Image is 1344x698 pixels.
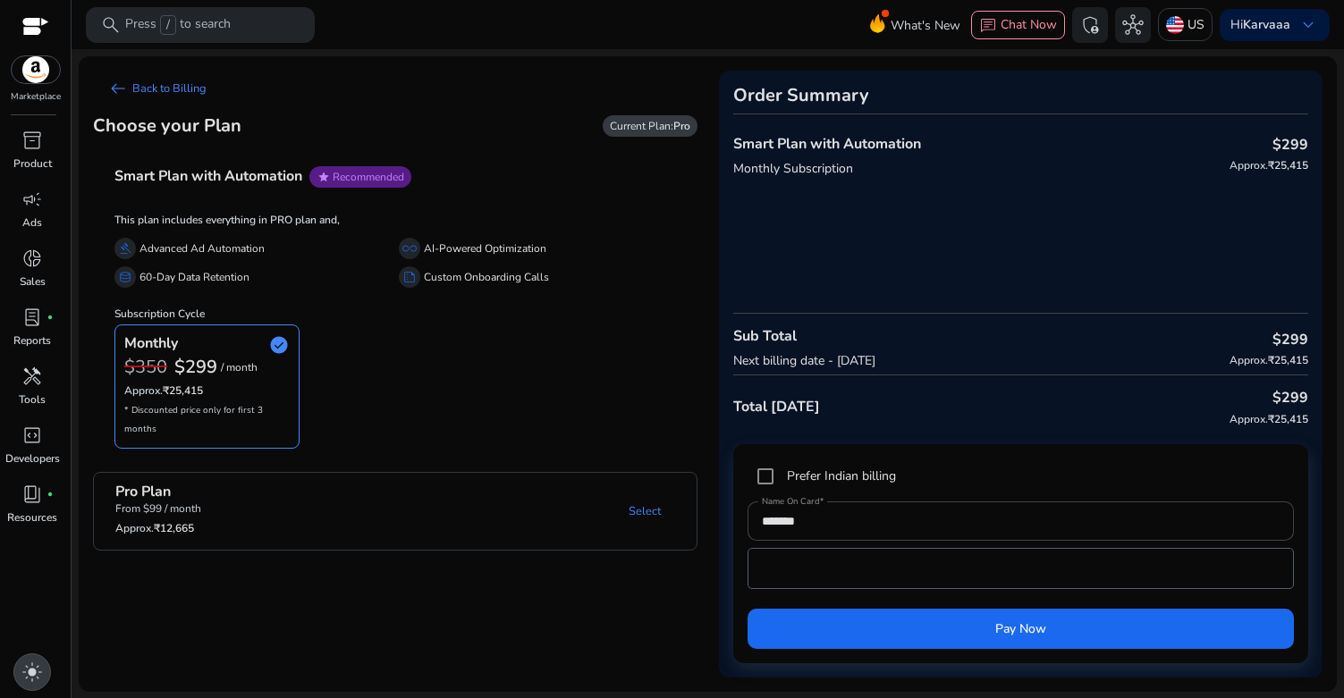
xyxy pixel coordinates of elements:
[424,268,549,287] p: Custom Onboarding Calls
[402,241,417,256] span: all_inclusive
[971,11,1065,39] button: chatChat Now
[21,425,43,446] span: code_blocks
[22,214,42,231] p: Ads
[733,159,921,178] p: Monthly Subscription
[1230,353,1268,367] span: Approx.
[107,78,129,99] span: arrow_left_alt
[1115,7,1151,43] button: hub
[5,450,60,467] p: Developers
[1298,14,1319,36] span: keyboard_arrow_down
[21,307,43,328] span: lab_profile
[124,383,163,398] span: Approx.
[733,85,1309,106] h3: Order Summary
[1230,413,1308,425] h6: ₹25,415
[1072,7,1108,43] button: admin_panel_settings
[21,189,43,210] span: campaign
[46,491,54,498] span: fiber_manual_record
[1272,137,1308,154] h4: $299
[115,484,201,500] h4: Pro Plan
[12,56,60,83] img: amazon.svg
[1230,354,1308,366] h6: ₹25,415
[424,240,546,258] p: AI-Powered Optimization
[21,484,43,505] span: book_4
[733,399,820,416] h4: Total [DATE]
[124,357,167,378] h3: $350
[114,293,676,320] h6: Subscription Cycle
[221,362,258,374] p: / month
[673,119,690,133] b: Pro
[1188,9,1205,40] p: US
[115,521,154,535] span: Approx.
[1230,412,1268,426] span: Approx.
[115,500,201,517] p: From $99 / month
[268,334,290,356] span: check_circle
[174,355,217,379] b: $299
[13,156,52,172] p: Product
[733,351,875,370] p: Next billing date - [DATE]
[610,119,690,133] span: Current Plan:
[114,168,302,185] h4: Smart Plan with Automation
[402,270,417,284] span: summarize
[1001,16,1057,33] span: Chat Now
[21,248,43,269] span: donut_small
[118,241,132,256] span: gavel
[93,71,221,106] a: arrow_left_altBack to Billing
[11,90,61,104] p: Marketplace
[94,473,740,550] mat-expansion-panel-header: Pro PlanFrom $99 / monthApprox.₹12,665Select
[891,10,960,41] span: What's New
[100,14,122,36] span: search
[1230,159,1308,172] h6: ₹25,415
[93,208,697,463] div: Smart Plan with AutomationstarRecommended
[748,609,1295,649] button: Pay Now
[160,15,176,35] span: /
[757,551,1285,586] iframe: Secure card payment input frame
[21,661,43,683] span: light_mode
[93,146,740,208] mat-expansion-panel-header: Smart Plan with AutomationstarRecommended
[124,335,178,352] h4: Monthly
[614,495,675,527] a: Select
[995,619,1046,638] span: Pay Now
[317,170,331,184] span: star
[19,391,46,408] p: Tools
[20,273,46,290] p: Sales
[1243,16,1290,33] b: Karvaaa
[114,214,676,226] h6: This plan includes everything in PRO plan and,
[333,170,404,184] span: Recommended
[139,240,265,258] p: Advanced Ad Automation
[93,115,241,137] h3: Choose your Plan
[7,509,57,526] p: Resources
[21,366,43,387] span: handyman
[21,130,43,151] span: inventory_2
[762,495,819,508] mat-label: Name On Card
[1079,14,1101,36] span: admin_panel_settings
[46,314,54,321] span: fiber_manual_record
[1166,16,1184,34] img: us.svg
[115,522,201,534] h6: ₹12,665
[1230,158,1268,172] span: Approx.
[1122,14,1144,36] span: hub
[783,467,896,485] label: Prefer Indian billing
[124,401,290,439] p: * Discounted price only for first 3 months
[1272,332,1308,349] h4: $299
[13,332,51,349] p: Reports
[125,15,231,35] p: Press to search
[118,270,132,284] span: database
[124,384,290,397] h6: ₹25,415
[1230,19,1290,31] p: Hi
[733,328,875,345] h4: Sub Total
[733,136,921,153] h4: Smart Plan with Automation
[1272,390,1308,407] h4: $299
[979,17,997,35] span: chat
[139,268,249,287] p: 60-Day Data Retention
